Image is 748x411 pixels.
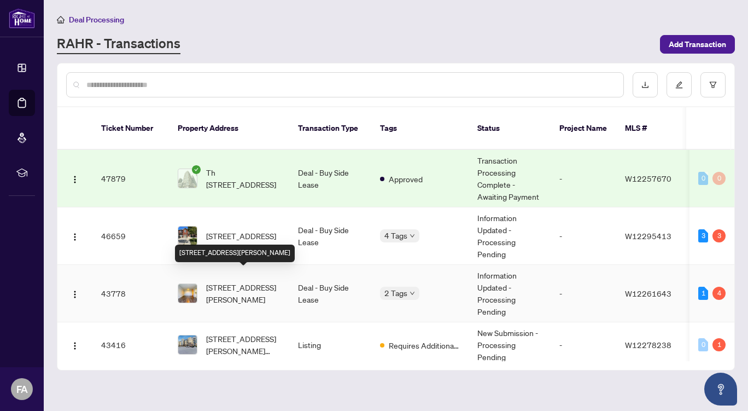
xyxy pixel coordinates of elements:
[551,322,616,368] td: -
[669,36,726,53] span: Add Transaction
[169,107,289,150] th: Property Address
[206,333,280,357] span: [STREET_ADDRESS][PERSON_NAME][PERSON_NAME]
[66,336,84,354] button: Logo
[289,207,371,265] td: Deal - Buy Side Lease
[66,170,84,187] button: Logo
[551,207,616,265] td: -
[410,233,415,239] span: down
[712,338,726,351] div: 1
[384,287,407,299] span: 2 Tags
[71,290,79,299] img: Logo
[289,150,371,207] td: Deal - Buy Side Lease
[625,340,671,350] span: W12278238
[71,233,79,241] img: Logo
[698,229,708,242] div: 3
[551,107,616,150] th: Project Name
[206,166,280,190] span: Th [STREET_ADDRESS]
[371,107,469,150] th: Tags
[551,265,616,322] td: -
[675,81,683,89] span: edit
[178,227,197,245] img: thumbnail-img
[57,34,180,54] a: RAHR - Transactions
[667,72,692,97] button: edit
[66,227,84,245] button: Logo
[712,172,726,185] div: 0
[551,150,616,207] td: -
[712,229,726,242] div: 3
[389,173,423,185] span: Approved
[69,15,124,25] span: Deal Processing
[469,107,551,150] th: Status
[700,72,726,97] button: filter
[641,81,649,89] span: download
[389,339,460,351] span: Requires Additional Docs
[71,175,79,184] img: Logo
[289,265,371,322] td: Deal - Buy Side Lease
[625,173,671,183] span: W12257670
[704,373,737,406] button: Open asap
[469,207,551,265] td: Information Updated - Processing Pending
[625,288,671,298] span: W12261643
[178,335,197,354] img: thumbnail-img
[92,265,169,322] td: 43778
[698,172,708,185] div: 0
[66,285,84,302] button: Logo
[175,245,295,262] div: [STREET_ADDRESS][PERSON_NAME]
[712,287,726,300] div: 4
[469,322,551,368] td: New Submission - Processing Pending
[92,107,169,150] th: Ticket Number
[384,229,407,242] span: 4 Tags
[410,291,415,296] span: down
[709,81,717,89] span: filter
[192,165,201,174] span: check-circle
[92,322,169,368] td: 43416
[92,207,169,265] td: 46659
[616,107,682,150] th: MLS #
[92,150,169,207] td: 47879
[16,381,28,397] span: FA
[289,107,371,150] th: Transaction Type
[633,72,658,97] button: download
[206,281,280,305] span: [STREET_ADDRESS][PERSON_NAME]
[625,231,671,241] span: W12295413
[9,8,35,28] img: logo
[698,287,708,300] div: 1
[71,341,79,350] img: Logo
[289,322,371,368] td: Listing
[469,150,551,207] td: Transaction Processing Complete - Awaiting Payment
[178,284,197,303] img: thumbnail-img
[469,265,551,322] td: Information Updated - Processing Pending
[57,16,65,24] span: home
[698,338,708,351] div: 0
[206,230,276,242] span: [STREET_ADDRESS]
[178,169,197,188] img: thumbnail-img
[660,35,735,54] button: Add Transaction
